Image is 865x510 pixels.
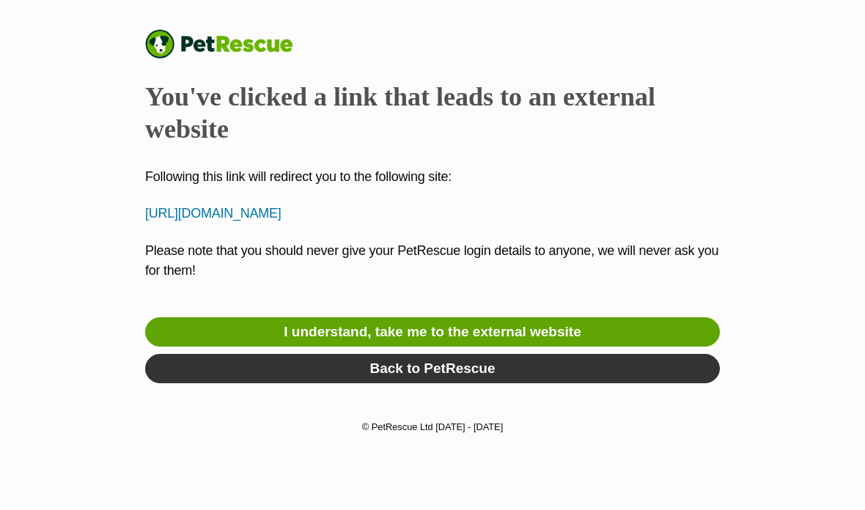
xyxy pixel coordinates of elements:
[145,317,720,347] a: I understand, take me to the external website
[145,354,720,383] a: Back to PetRescue
[145,204,720,223] p: [URL][DOMAIN_NAME]
[145,29,308,59] a: PetRescue
[145,241,720,300] p: Please note that you should never give your PetRescue login details to anyone, we will never ask ...
[145,81,720,145] h2: You've clicked a link that leads to an external website
[362,421,503,432] small: © PetRescue Ltd [DATE] - [DATE]
[145,167,720,187] p: Following this link will redirect you to the following site:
